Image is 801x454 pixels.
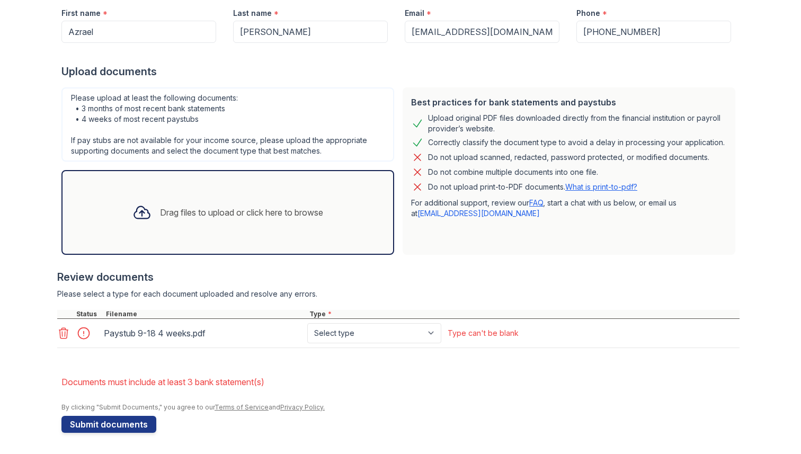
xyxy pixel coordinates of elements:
div: Paystub 9-18 4 weeks.pdf [104,325,303,342]
button: Submit documents [61,416,156,433]
label: First name [61,8,101,19]
div: Upload original PDF files downloaded directly from the financial institution or payroll provider’... [428,113,727,134]
li: Documents must include at least 3 bank statement(s) [61,371,740,393]
a: What is print-to-pdf? [565,182,637,191]
div: Filename [104,310,307,318]
label: Phone [576,8,600,19]
div: Correctly classify the document type to avoid a delay in processing your application. [428,136,725,149]
a: Terms of Service [215,403,269,411]
p: Do not upload print-to-PDF documents. [428,182,637,192]
a: [EMAIL_ADDRESS][DOMAIN_NAME] [417,209,540,218]
div: Type [307,310,740,318]
div: Please select a type for each document uploaded and resolve any errors. [57,289,740,299]
a: FAQ [529,198,543,207]
div: By clicking "Submit Documents," you agree to our and [61,403,740,412]
label: Email [405,8,424,19]
div: Review documents [57,270,740,284]
div: Please upload at least the following documents: • 3 months of most recent bank statements • 4 wee... [61,87,394,162]
label: Last name [233,8,272,19]
div: Status [74,310,104,318]
div: Upload documents [61,64,740,79]
div: Do not upload scanned, redacted, password protected, or modified documents. [428,151,709,164]
div: Type can't be blank [448,328,519,339]
div: Drag files to upload or click here to browse [160,206,323,219]
div: Do not combine multiple documents into one file. [428,166,598,179]
div: Best practices for bank statements and paystubs [411,96,727,109]
p: For additional support, review our , start a chat with us below, or email us at [411,198,727,219]
a: Privacy Policy. [280,403,325,411]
